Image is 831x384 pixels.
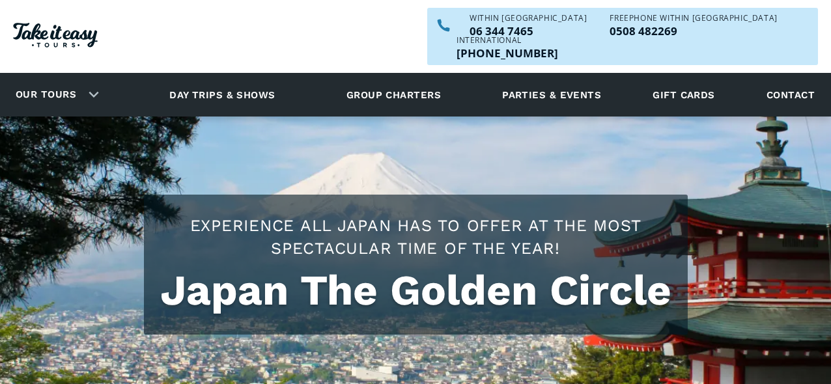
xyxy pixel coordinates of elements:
a: Group charters [330,77,457,113]
a: Call us freephone within NZ on 0508482269 [610,25,777,36]
a: Our tours [6,79,86,110]
a: Parties & events [496,77,608,113]
a: Call us outside of NZ on +6463447465 [457,48,558,59]
h1: Japan The Golden Circle [157,266,675,315]
a: Contact [760,77,821,113]
div: WITHIN [GEOGRAPHIC_DATA] [470,14,587,22]
p: [PHONE_NUMBER] [457,48,558,59]
a: Call us within NZ on 063447465 [470,25,587,36]
p: 0508 482269 [610,25,777,36]
h2: Experience all Japan has to offer at the most spectacular time of the year! [157,214,675,260]
a: Gift cards [646,77,722,113]
div: International [457,36,558,44]
p: 06 344 7465 [470,25,587,36]
div: Freephone WITHIN [GEOGRAPHIC_DATA] [610,14,777,22]
a: Homepage [13,16,98,57]
img: Take it easy Tours logo [13,23,98,48]
a: Day trips & shows [153,77,292,113]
